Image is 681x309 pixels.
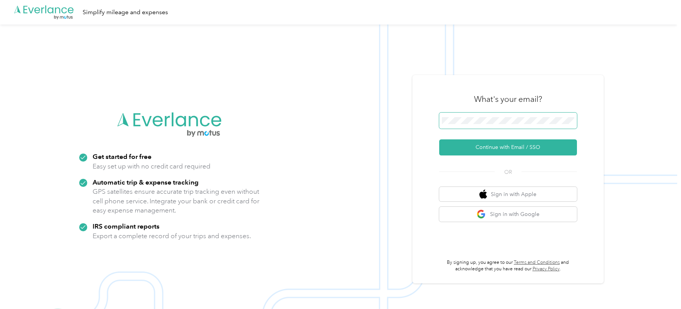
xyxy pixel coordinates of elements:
[439,207,577,222] button: google logoSign in with Google
[93,152,152,160] strong: Get started for free
[93,231,251,241] p: Export a complete record of your trips and expenses.
[533,266,560,272] a: Privacy Policy
[439,139,577,155] button: Continue with Email / SSO
[474,94,542,105] h3: What's your email?
[495,168,521,176] span: OR
[439,259,577,273] p: By signing up, you agree to our and acknowledge that you have read our .
[439,187,577,202] button: apple logoSign in with Apple
[93,162,210,171] p: Easy set up with no credit card required
[638,266,681,309] iframe: Everlance-gr Chat Button Frame
[83,8,168,17] div: Simplify mileage and expenses
[93,222,160,230] strong: IRS compliant reports
[477,209,486,219] img: google logo
[514,260,560,265] a: Terms and Conditions
[93,178,199,186] strong: Automatic trip & expense tracking
[93,187,260,215] p: GPS satellites ensure accurate trip tracking even without cell phone service. Integrate your bank...
[479,190,487,199] img: apple logo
